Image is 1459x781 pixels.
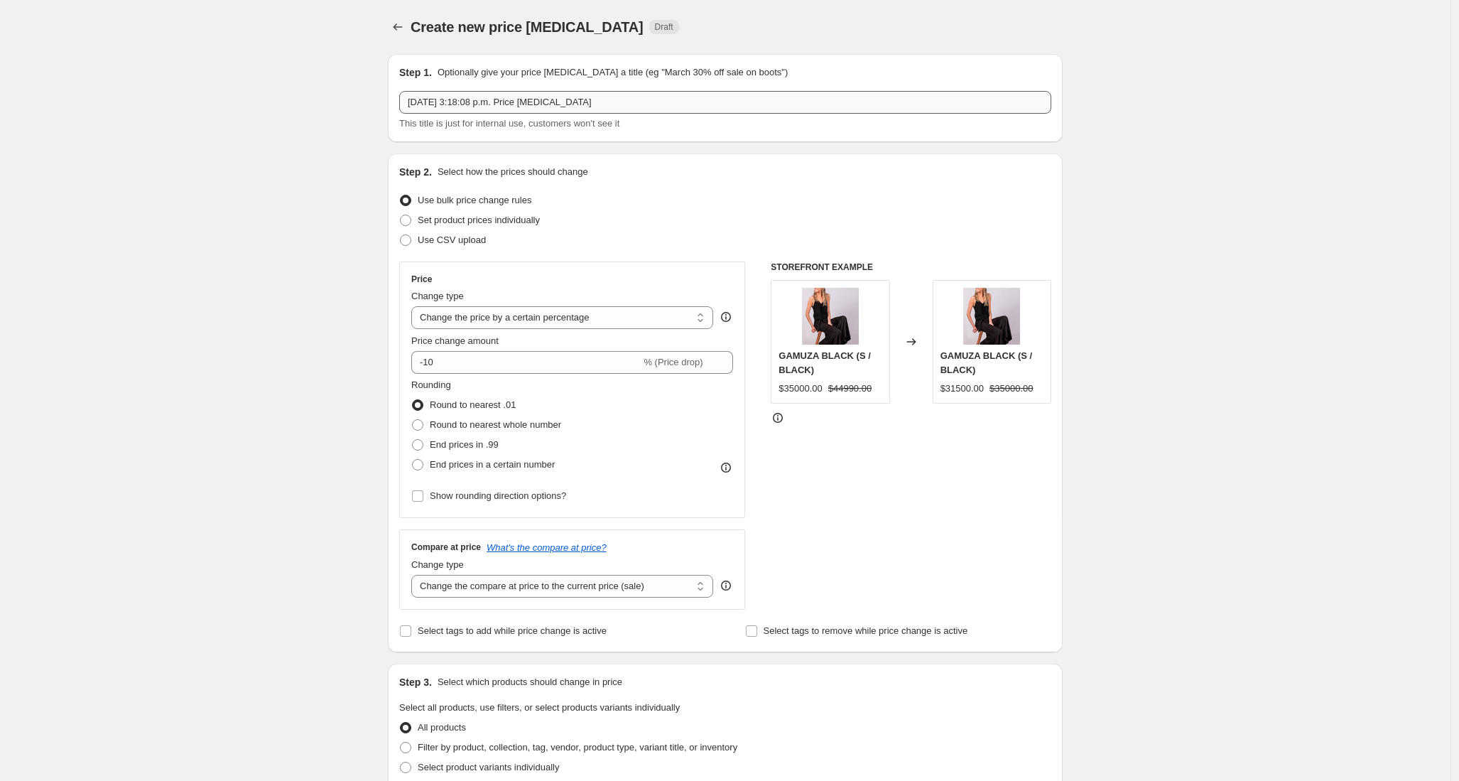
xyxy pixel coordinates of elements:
span: Use CSV upload [418,235,486,245]
span: All products [418,722,466,733]
span: Filter by product, collection, tag, vendor, product type, variant title, or inventory [418,742,737,753]
span: Price change amount [411,335,499,346]
p: Select how the prices should change [438,165,588,179]
span: End prices in .99 [430,439,499,450]
span: Select product variants individually [418,762,559,772]
span: Use bulk price change rules [418,195,531,205]
div: help [719,310,733,324]
span: GAMUZA BLACK (S / BLACK) [940,350,1033,375]
img: LISTO_5_80x.png [802,288,859,345]
span: End prices in a certain number [430,459,555,470]
strike: $44990.00 [828,382,872,396]
h2: Step 3. [399,675,432,689]
span: Select tags to remove while price change is active [764,625,968,636]
p: Optionally give your price [MEDICAL_DATA] a title (eg "March 30% off sale on boots") [438,65,788,80]
span: Change type [411,291,464,301]
h3: Compare at price [411,542,481,553]
div: $31500.00 [940,382,984,396]
div: help [719,578,733,593]
input: 30% off holiday sale [399,91,1051,114]
span: Round to nearest whole number [430,419,561,430]
span: Change type [411,559,464,570]
h6: STOREFRONT EXAMPLE [771,262,1051,273]
strike: $35000.00 [989,382,1033,396]
div: $35000.00 [779,382,822,396]
input: -15 [411,351,641,374]
span: Show rounding direction options? [430,490,566,501]
img: LISTO_5_80x.png [963,288,1020,345]
span: GAMUZA BLACK (S / BLACK) [779,350,871,375]
h3: Price [411,274,432,285]
span: Set product prices individually [418,215,540,225]
span: Draft [655,21,673,33]
span: Select tags to add while price change is active [418,625,607,636]
p: Select which products should change in price [438,675,622,689]
span: Round to nearest .01 [430,399,516,410]
button: What's the compare at price? [487,542,607,553]
button: Price change jobs [388,17,408,37]
span: Create new price [MEDICAL_DATA] [411,19,644,35]
span: This title is just for internal use, customers won't see it [399,118,619,129]
span: Rounding [411,379,451,390]
span: Select all products, use filters, or select products variants individually [399,702,680,713]
span: % (Price drop) [644,357,703,367]
h2: Step 2. [399,165,432,179]
h2: Step 1. [399,65,432,80]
